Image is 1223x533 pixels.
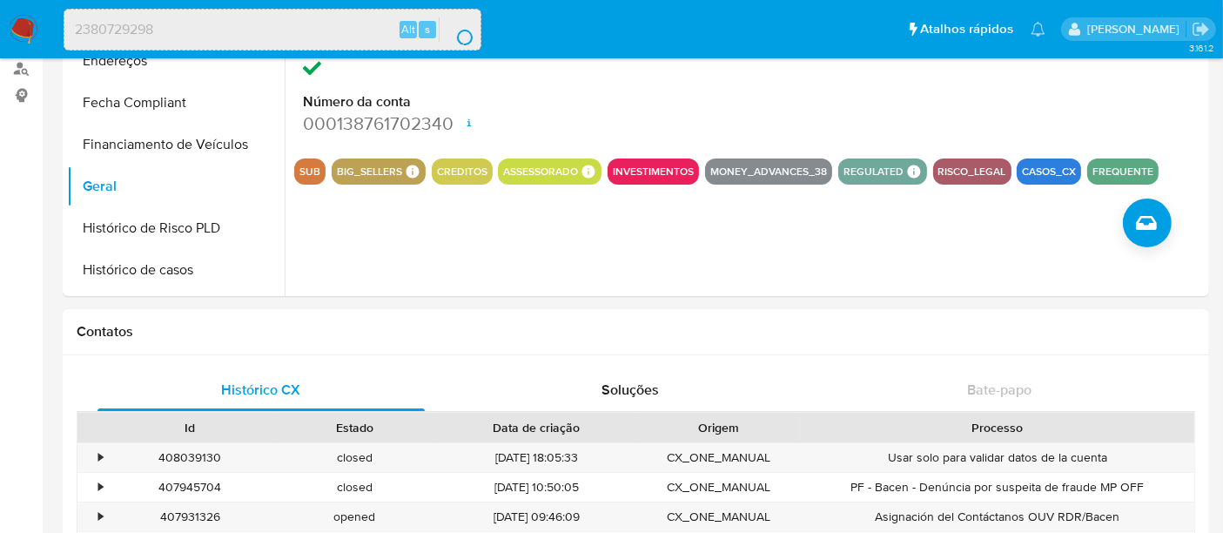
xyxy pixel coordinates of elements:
[272,503,437,531] div: opened
[437,503,636,531] div: [DATE] 09:46:09
[1031,22,1045,37] a: Notificações
[67,207,285,249] button: Histórico de Risco PLD
[67,124,285,165] button: Financiamento de Veículos
[449,419,624,436] div: Data de criação
[98,479,103,496] div: •
[1192,20,1210,38] a: Sair
[636,503,801,531] div: CX_ONE_MANUAL
[439,17,474,42] button: search-icon
[67,82,285,124] button: Fecha Compliant
[222,380,301,400] span: Histórico CX
[120,419,260,436] div: Id
[636,473,801,502] div: CX_ONE_MANUAL
[272,473,437,502] div: closed
[303,92,514,111] dt: Número da conta
[813,419,1182,436] div: Processo
[67,291,285,333] button: Histórico de conversas
[64,18,480,41] input: Pesquise usuários ou casos...
[437,473,636,502] div: [DATE] 10:50:05
[801,443,1194,472] div: Usar solo para validar datos de la cuenta
[1087,21,1186,37] p: alexandra.macedo@mercadolivre.com
[98,509,103,525] div: •
[437,443,636,472] div: [DATE] 18:05:33
[67,165,285,207] button: Geral
[425,21,430,37] span: s
[98,449,103,466] div: •
[67,40,285,82] button: Endereços
[801,473,1194,502] div: PF - Bacen - Denúncia por suspeita de fraude MP OFF
[648,419,789,436] div: Origem
[401,21,415,37] span: Alt
[285,419,425,436] div: Estado
[67,249,285,291] button: Histórico de casos
[801,503,1194,531] div: Asignación del Contáctanos OUV RDR/Bacen
[108,503,272,531] div: 407931326
[601,380,659,400] span: Soluções
[303,111,514,136] dd: 000138761702340
[636,443,801,472] div: CX_ONE_MANUAL
[77,323,1195,341] h1: Contatos
[108,443,272,472] div: 408039130
[1189,41,1214,55] span: 3.161.2
[272,443,437,472] div: closed
[920,20,1013,38] span: Atalhos rápidos
[967,380,1031,400] span: Bate-papo
[108,473,272,502] div: 407945704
